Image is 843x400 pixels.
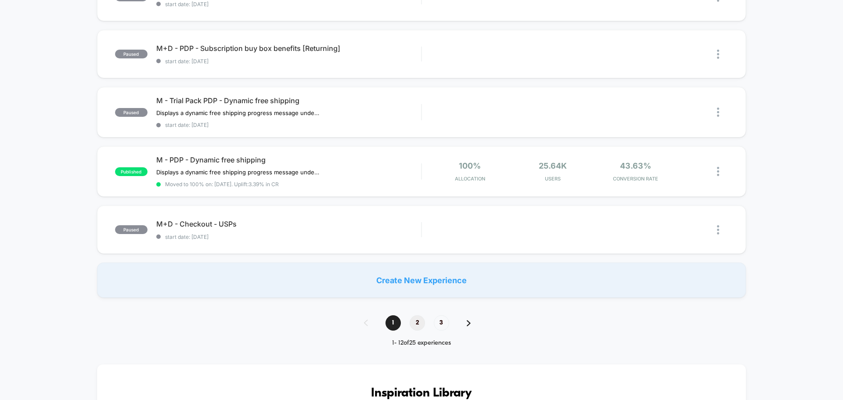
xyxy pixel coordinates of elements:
div: 1 - 12 of 25 experiences [355,339,488,347]
span: CONVERSION RATE [596,176,675,182]
span: paused [115,225,148,234]
div: Create New Experience [97,263,746,298]
img: close [717,108,719,117]
span: Displays a dynamic free shipping progress message under the CTA on PDPs (excluding Trial Pack PDP... [156,169,319,176]
span: M - PDP - Dynamic free shipping [156,155,421,164]
span: 3 [434,315,449,331]
span: 2 [410,315,425,331]
span: start date: [DATE] [156,122,421,128]
span: Allocation [455,176,485,182]
span: start date: [DATE] [156,234,421,240]
img: pagination forward [467,320,471,326]
span: start date: [DATE] [156,58,421,65]
img: close [717,225,719,234]
span: paused [115,50,148,58]
img: close [717,50,719,59]
span: 1 [385,315,401,331]
span: M+D - PDP - Subscription buy box benefits [Returning] [156,44,421,53]
span: 100% [459,161,481,170]
span: start date: [DATE] [156,1,421,7]
span: Moved to 100% on: [DATE] . Uplift: 3.39% in CR [165,181,279,187]
span: Users [514,176,592,182]
span: M+D - Checkout - USPs [156,220,421,228]
span: 25.64k [539,161,567,170]
span: M - Trial Pack PDP - Dynamic free shipping [156,96,421,105]
span: published [115,167,148,176]
img: close [717,167,719,176]
span: Displays a dynamic free shipping progress message under the CTA on PDPs. When on the Trial Pack P... [156,109,319,116]
span: 43.63% [620,161,651,170]
span: paused [115,108,148,117]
